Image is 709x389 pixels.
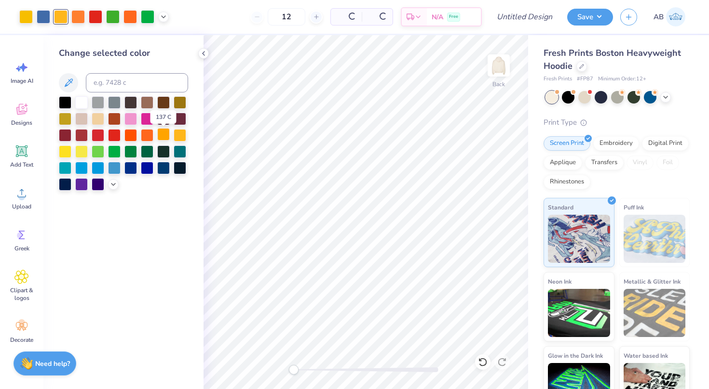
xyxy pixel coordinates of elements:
[268,8,305,26] input: – –
[12,203,31,210] span: Upload
[544,175,590,189] div: Rhinestones
[544,75,572,83] span: Fresh Prints
[35,359,70,368] strong: Need help?
[544,117,690,128] div: Print Type
[656,156,679,170] div: Foil
[627,156,654,170] div: Vinyl
[544,156,582,170] div: Applique
[11,77,33,85] span: Image AI
[432,12,443,22] span: N/A
[585,156,624,170] div: Transfers
[150,110,177,124] div: 137 C
[548,202,573,212] span: Standard
[598,75,646,83] span: Minimum Order: 12 +
[624,276,681,286] span: Metallic & Glitter Ink
[577,75,593,83] span: # FP87
[544,136,590,151] div: Screen Print
[10,161,33,169] span: Add Text
[649,7,690,26] a: AB
[567,9,613,26] button: Save
[624,215,686,263] img: Puff Ink
[492,80,505,89] div: Back
[548,289,610,337] img: Neon Ink
[666,7,685,26] img: Ashley Buynak
[548,276,572,286] span: Neon Ink
[624,350,668,361] span: Water based Ink
[548,350,603,361] span: Glow in the Dark Ink
[642,136,689,151] div: Digital Print
[14,245,29,252] span: Greek
[11,119,32,127] span: Designs
[489,7,560,26] input: Untitled Design
[548,215,610,263] img: Standard
[624,289,686,337] img: Metallic & Glitter Ink
[624,202,644,212] span: Puff Ink
[449,13,458,20] span: Free
[654,12,664,23] span: AB
[10,336,33,344] span: Decorate
[489,56,508,75] img: Back
[59,47,188,60] div: Change selected color
[544,47,681,72] span: Fresh Prints Boston Heavyweight Hoodie
[6,286,38,302] span: Clipart & logos
[593,136,639,151] div: Embroidery
[86,73,188,92] input: e.g. 7428 c
[289,365,299,375] div: Accessibility label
